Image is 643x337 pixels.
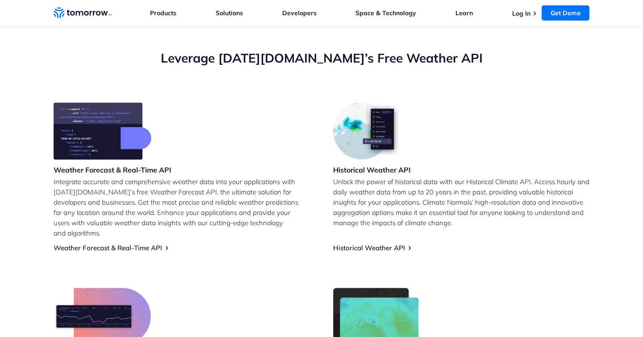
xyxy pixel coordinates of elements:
[54,6,112,20] a: Home link
[150,9,176,17] a: Products
[333,177,589,228] p: Unlock the power of historical data with our Historical Climate API. Access hourly and daily weat...
[54,177,310,238] p: Integrate accurate and comprehensive weather data into your applications with [DATE][DOMAIN_NAME]...
[542,5,589,21] a: Get Demo
[333,244,405,252] a: Historical Weather API
[216,9,243,17] a: Solutions
[333,165,411,175] h3: Historical Weather API
[455,9,473,17] a: Learn
[54,165,171,175] h3: Weather Forecast & Real-Time API
[512,9,530,17] a: Log In
[54,50,589,67] h2: Leverage [DATE][DOMAIN_NAME]’s Free Weather API
[54,244,162,252] a: Weather Forecast & Real-Time API
[355,9,416,17] a: Space & Technology
[282,9,317,17] a: Developers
